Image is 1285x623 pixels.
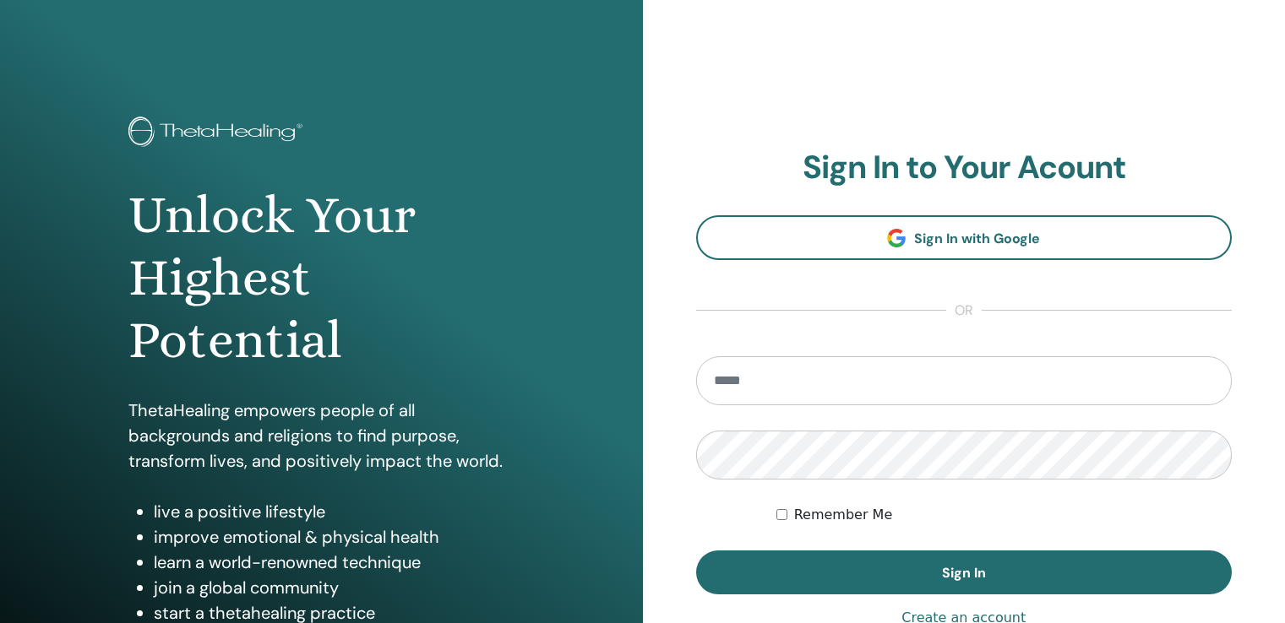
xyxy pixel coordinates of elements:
[776,505,1232,525] div: Keep me authenticated indefinitely or until I manually logout
[696,149,1233,187] h2: Sign In to Your Acount
[154,550,515,575] li: learn a world-renowned technique
[154,575,515,600] li: join a global community
[696,215,1233,260] a: Sign In with Google
[154,499,515,524] li: live a positive lifestyle
[942,564,986,582] span: Sign In
[914,230,1040,247] span: Sign In with Google
[128,398,515,474] p: ThetaHealing empowers people of all backgrounds and religions to find purpose, transform lives, a...
[794,505,893,525] label: Remember Me
[154,524,515,550] li: improve emotional & physical health
[696,550,1233,594] button: Sign In
[128,184,515,372] h1: Unlock Your Highest Potential
[946,301,982,321] span: or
